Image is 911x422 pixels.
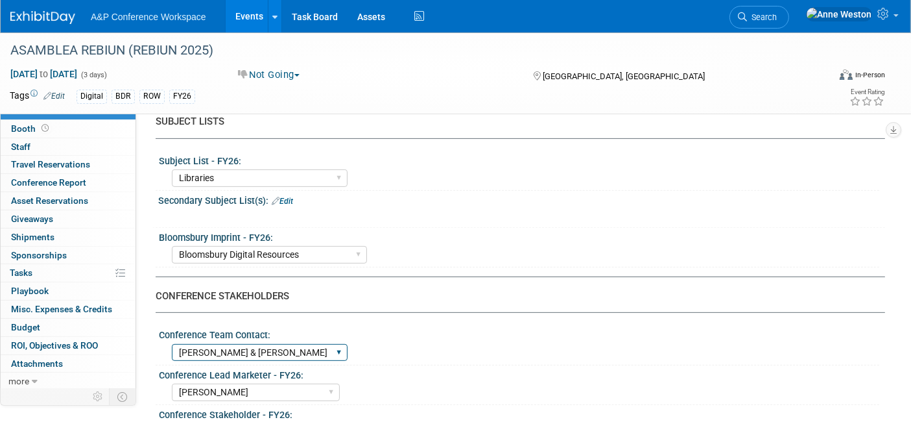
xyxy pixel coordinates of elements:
[1,120,136,138] a: Booth
[87,388,110,405] td: Personalize Event Tab Strip
[159,228,879,244] div: Bloomsbury Imprint - FY26:
[8,376,29,386] span: more
[1,229,136,246] a: Shipments
[840,69,853,80] img: Format-Inperson.png
[91,12,206,22] span: A&P Conference Workspace
[159,405,879,421] div: Conference Stakeholder - FY26:
[1,337,136,354] a: ROI, Objectives & ROO
[156,115,875,129] div: SUBJECT LISTS
[10,11,75,24] img: ExhibitDay
[11,358,63,369] span: Attachments
[755,68,885,87] div: Event Format
[11,159,90,169] span: Travel Reservations
[11,322,40,332] span: Budget
[11,232,54,242] span: Shipments
[543,71,705,81] span: [GEOGRAPHIC_DATA], [GEOGRAPHIC_DATA]
[729,6,789,29] a: Search
[156,290,875,303] div: CONFERENCE STAKEHOLDERS
[11,214,53,224] span: Giveaways
[233,68,305,82] button: Not Going
[11,286,49,296] span: Playbook
[139,90,165,103] div: ROW
[112,90,135,103] div: BDR
[11,304,112,314] span: Misc. Expenses & Credits
[11,123,51,134] span: Booth
[39,123,51,133] span: Booth not reserved yet
[855,70,885,80] div: In-Person
[1,319,136,336] a: Budget
[1,282,136,300] a: Playbook
[38,69,50,79] span: to
[849,89,884,95] div: Event Rating
[1,301,136,318] a: Misc. Expenses & Credits
[11,250,67,260] span: Sponsorships
[6,39,810,62] div: ASAMBLEA REBIUN (REBIUN 2025)
[11,142,30,152] span: Staff
[80,71,107,79] span: (3 days)
[169,90,195,103] div: FY26
[159,151,879,168] div: Subject List - FY26:
[110,388,136,405] td: Toggle Event Tabs
[272,197,293,206] a: Edit
[1,373,136,390] a: more
[43,92,65,101] a: Edit
[158,191,885,208] div: Secondary Subject List(s):
[1,210,136,228] a: Giveaways
[159,366,879,382] div: Conference Lead Marketer - FY26:
[11,340,98,351] span: ROI, Objectives & ROO
[1,174,136,192] a: Conference Report
[11,195,88,206] span: Asset Reservations
[1,355,136,373] a: Attachments
[1,156,136,173] a: Travel Reservations
[10,68,78,80] span: [DATE] [DATE]
[77,90,107,103] div: Digital
[747,12,777,22] span: Search
[1,264,136,282] a: Tasks
[806,7,872,21] img: Anne Weston
[11,177,86,188] span: Conference Report
[10,267,32,278] span: Tasks
[1,138,136,156] a: Staff
[1,247,136,264] a: Sponsorships
[1,192,136,210] a: Asset Reservations
[159,325,879,341] div: Conference Team Contact:
[10,89,65,104] td: Tags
